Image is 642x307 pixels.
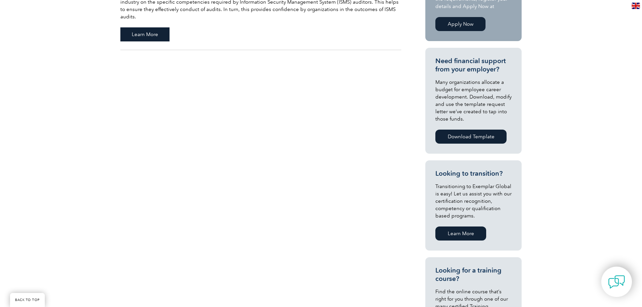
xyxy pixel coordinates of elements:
span: Learn More [120,27,170,41]
p: Many organizations allocate a budget for employee career development. Download, modify and use th... [435,79,512,123]
img: en [632,3,640,9]
img: contact-chat.png [608,274,625,290]
a: Apply Now [435,17,486,31]
a: Learn More [435,226,486,241]
a: BACK TO TOP [10,293,45,307]
p: Transitioning to Exemplar Global is easy! Let us assist you with our certification recognition, c... [435,183,512,219]
h3: Looking to transition? [435,169,512,178]
h3: Need financial support from your employer? [435,57,512,73]
h3: Looking for a training course? [435,266,512,283]
a: Download Template [435,130,507,144]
